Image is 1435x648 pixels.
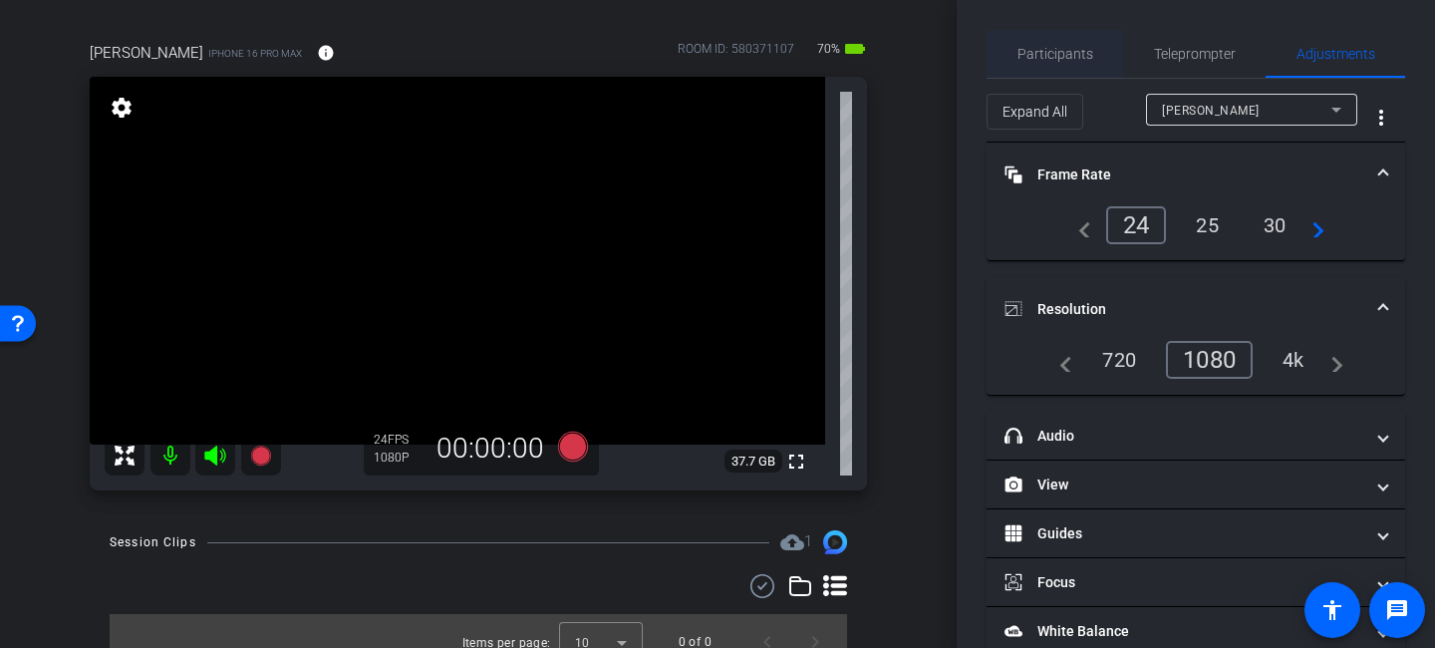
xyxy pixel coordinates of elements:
[1004,299,1363,320] mat-panel-title: Resolution
[724,450,782,474] span: 37.7 GB
[208,46,302,61] span: iPhone 16 Pro Max
[1067,213,1091,237] mat-icon: navigate_before
[1106,206,1167,244] div: 24
[374,450,424,466] div: 1080P
[108,96,136,120] mat-icon: settings
[987,509,1405,557] mat-expansion-panel-header: Guides
[987,143,1405,206] mat-expansion-panel-header: Frame Rate
[823,530,847,554] img: Session clips
[780,530,804,554] mat-icon: cloud_upload
[843,37,867,61] mat-icon: battery_std
[678,40,794,69] div: ROOM ID: 580371107
[1181,208,1234,242] div: 25
[1004,475,1363,495] mat-panel-title: View
[1004,523,1363,544] mat-panel-title: Guides
[374,432,424,448] div: 24
[1004,426,1363,447] mat-panel-title: Audio
[1017,47,1093,61] span: Participants
[1004,572,1363,593] mat-panel-title: Focus
[987,94,1083,130] button: Expand All
[987,206,1405,260] div: Frame Rate
[780,530,812,554] span: Destinations for your clips
[1249,208,1301,242] div: 30
[317,44,335,62] mat-icon: info
[1357,94,1405,142] button: More Options for Adjustments Panel
[1300,213,1324,237] mat-icon: navigate_next
[1004,164,1363,185] mat-panel-title: Frame Rate
[110,532,196,552] div: Session Clips
[987,461,1405,508] mat-expansion-panel-header: View
[1369,106,1393,130] mat-icon: more_vert
[1320,598,1344,622] mat-icon: accessibility
[90,42,203,64] span: [PERSON_NAME]
[1003,93,1067,131] span: Expand All
[784,450,808,474] mat-icon: fullscreen
[1268,343,1319,377] div: 4k
[1154,47,1236,61] span: Teleprompter
[804,532,812,550] span: 1
[424,432,557,466] div: 00:00:00
[1048,348,1072,372] mat-icon: navigate_before
[388,433,409,447] span: FPS
[1162,104,1260,118] span: [PERSON_NAME]
[1385,598,1409,622] mat-icon: message
[1087,343,1151,377] div: 720
[987,341,1405,395] div: Resolution
[814,33,843,65] span: 70%
[1319,348,1343,372] mat-icon: navigate_next
[987,558,1405,606] mat-expansion-panel-header: Focus
[1004,621,1363,642] mat-panel-title: White Balance
[987,277,1405,341] mat-expansion-panel-header: Resolution
[1166,341,1253,379] div: 1080
[987,412,1405,460] mat-expansion-panel-header: Audio
[1296,47,1375,61] span: Adjustments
